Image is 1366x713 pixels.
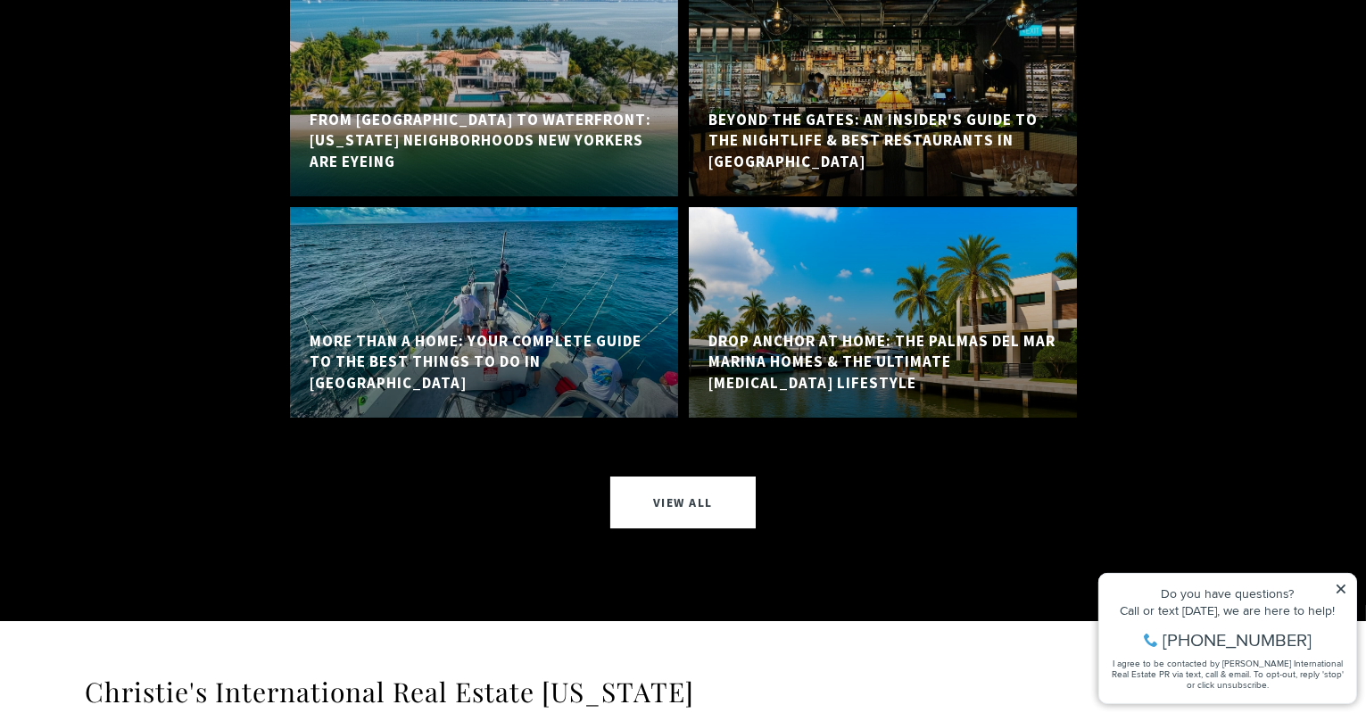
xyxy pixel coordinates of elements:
span: [PHONE_NUMBER] [73,84,222,102]
h5: From [GEOGRAPHIC_DATA] to Waterfront: [US_STATE] Neighborhoods New Yorkers Are Eyeing [310,110,658,173]
h3: Christie's International Real Estate [US_STATE] [86,675,1281,709]
h5: Drop Anchor at Home: The Palmas Del Mar Marina Homes & The Ultimate [MEDICAL_DATA] Lifestyle [709,331,1056,394]
span: I agree to be contacted by [PERSON_NAME] International Real Estate PR via text, call & email. To ... [22,110,254,144]
div: Do you have questions? [19,40,258,53]
h5: More Than a Home: Your Complete Guide to the Best Things to Do in [GEOGRAPHIC_DATA] [310,331,658,394]
div: Call or text [DATE], we are here to help! [19,57,258,70]
a: View All [610,477,756,528]
h5: Beyond the Gates: An Insider's Guide to the Nightlife & Best Restaurants in [GEOGRAPHIC_DATA] [709,110,1056,173]
a: Drop Anchor at Home: The Palmas Del Mar Marina Homes & The Ultimate Boating Lifestyle Drop Anchor... [689,207,1077,418]
a: deep-sea fishing More Than a Home: Your Complete Guide to the Best Things to Do in [GEOGRAPHIC_DATA] [290,207,678,418]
